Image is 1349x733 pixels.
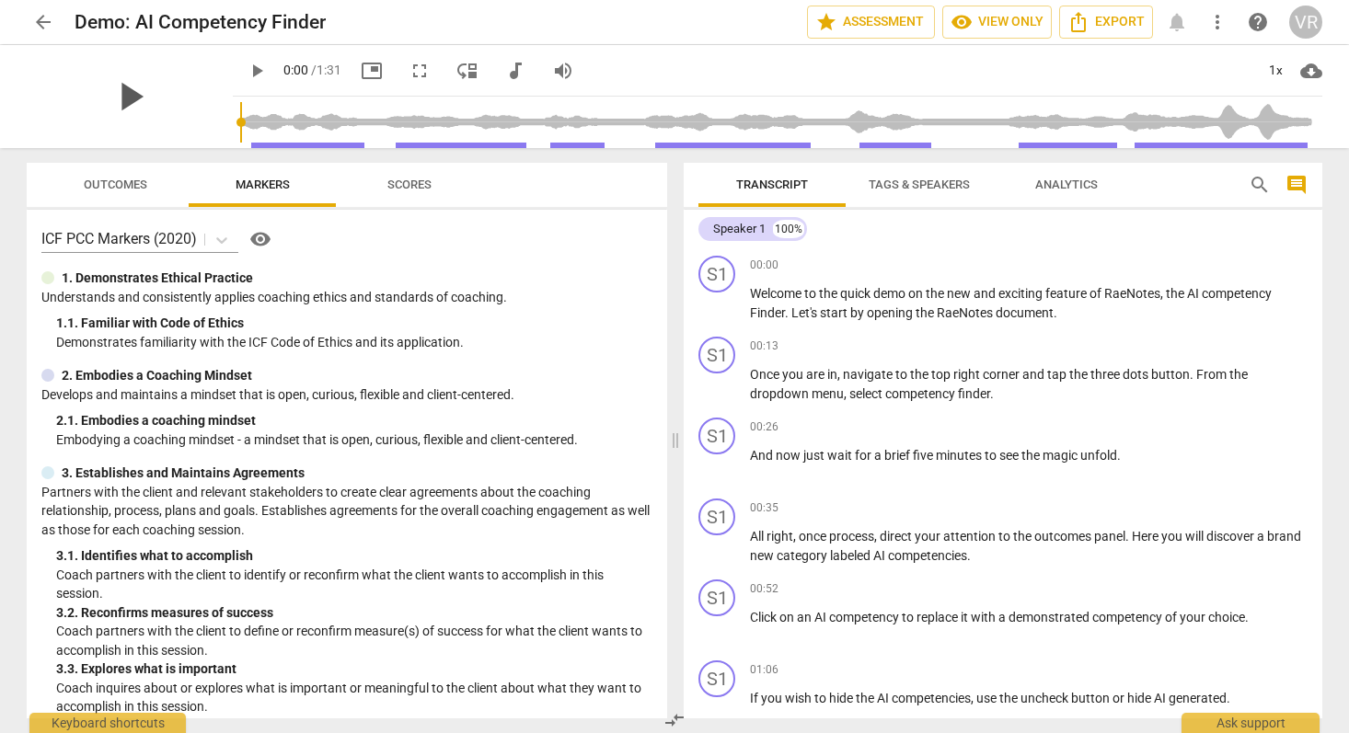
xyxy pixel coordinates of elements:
[1161,529,1185,544] span: you
[829,610,902,624] span: competency
[777,548,830,563] span: category
[1185,529,1206,544] span: will
[803,448,827,463] span: just
[750,305,785,320] span: Finder
[1206,11,1228,33] span: more_vert
[814,691,829,705] span: to
[877,691,892,705] span: AI
[856,691,877,705] span: the
[779,610,797,624] span: on
[1187,286,1202,301] span: AI
[62,366,252,385] p: 2. Embodies a Coaching Mindset
[56,411,652,430] div: 2. 1. Embodies a coaching mindset
[311,63,341,77] span: / 1:31
[885,386,958,401] span: competency
[820,305,850,320] span: start
[806,367,827,382] span: are
[799,529,829,544] span: once
[56,314,652,333] div: 1. 1. Familiar with Code of Ethics
[403,54,436,87] button: Fullscreen
[387,178,432,191] span: Scores
[698,337,735,373] div: Change speaker
[1054,305,1057,320] span: .
[908,286,926,301] span: on
[1206,529,1257,544] span: discover
[827,448,855,463] span: wait
[750,419,778,435] span: 00:26
[943,529,998,544] span: attention
[915,529,943,544] span: your
[240,54,273,87] button: Play
[41,483,652,540] p: Partners with the client and relevant stakeholders to create clear agreements about the coaching ...
[888,548,967,563] span: competencies
[814,610,829,624] span: AI
[1113,691,1127,705] span: or
[913,448,936,463] span: five
[998,529,1013,544] span: to
[56,603,652,623] div: 3. 2. Reconfirms measures of success
[1090,286,1104,301] span: of
[750,610,779,624] span: Click
[761,691,785,705] span: you
[56,546,652,566] div: 3. 1. Identifies what to accomplish
[791,305,820,320] span: Let's
[815,11,837,33] span: star
[750,662,778,678] span: 01:06
[1258,56,1293,86] div: 1x
[884,448,913,463] span: brief
[750,529,767,544] span: All
[1169,691,1227,705] span: generated
[1154,691,1169,705] span: AI
[804,286,819,301] span: to
[41,228,197,249] p: ICF PCC Markers (2020)
[1132,529,1161,544] span: Here
[931,367,953,382] span: top
[698,498,735,535] div: Change speaker
[499,54,532,87] button: Switch to audio player
[1160,286,1166,301] span: ,
[782,367,806,382] span: you
[552,60,574,82] span: volume_up
[999,448,1021,463] span: see
[942,6,1052,39] button: View only
[1190,367,1196,382] span: .
[830,548,873,563] span: labeled
[985,448,999,463] span: to
[41,385,652,405] p: Develops and maintains a mindset that is open, curious, flexible and client-centered.
[698,256,735,292] div: Change speaker
[1165,610,1180,624] span: of
[62,464,305,483] p: 3. Establishes and Maintains Agreements
[1071,691,1113,705] span: button
[1094,529,1125,544] span: panel
[767,529,793,544] span: right
[409,60,431,82] span: fullscreen
[238,224,275,254] a: Help
[996,305,1054,320] span: document
[41,288,652,307] p: Understands and consistently applies coaching ethics and standards of coaching.
[785,305,791,320] span: .
[971,691,976,705] span: ,
[1227,691,1230,705] span: .
[1021,448,1043,463] span: the
[840,286,873,301] span: quick
[773,220,804,238] div: 100%
[56,566,652,603] p: Coach partners with the client to identify or reconfirm what the client wants to accomplish in th...
[902,610,917,624] span: to
[999,691,1020,705] span: the
[1047,367,1069,382] span: tap
[827,367,837,382] span: in
[843,367,895,382] span: navigate
[750,338,778,354] span: 00:13
[855,448,874,463] span: for
[976,691,999,705] span: use
[56,333,652,352] p: Demonstrates familiarity with the ICF Code of Ethics and its application.
[750,548,777,563] span: new
[62,269,253,288] p: 1. Demonstrates Ethical Practice
[967,548,971,563] span: .
[998,610,1009,624] span: a
[1202,286,1272,301] span: competency
[1241,6,1274,39] a: Help
[785,691,814,705] span: wish
[451,54,484,87] button: View player as separate pane
[812,386,844,401] span: menu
